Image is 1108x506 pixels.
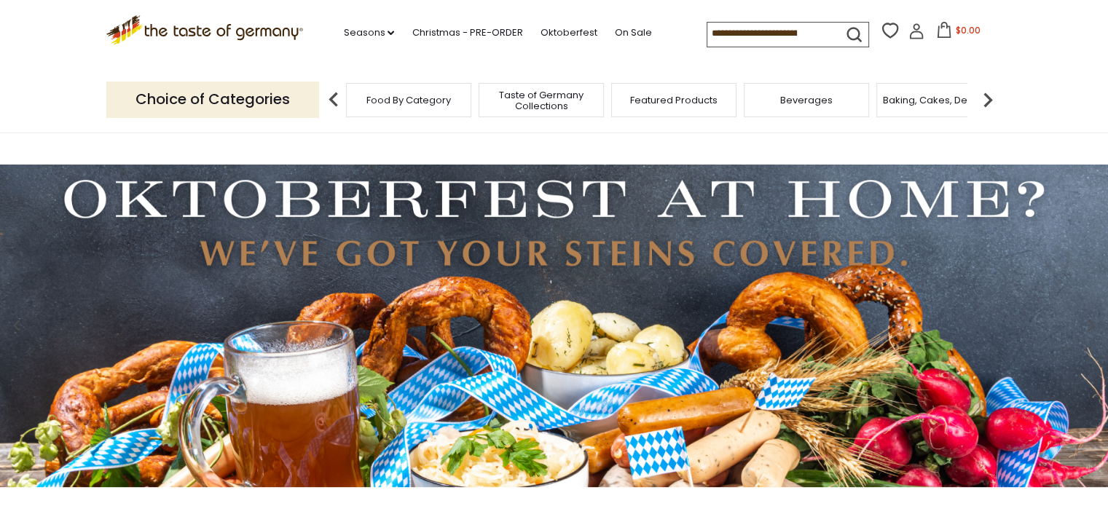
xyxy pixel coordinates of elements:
span: $0.00 [955,24,980,36]
a: Seasons [343,25,394,41]
a: Taste of Germany Collections [483,90,600,111]
img: next arrow [973,85,1002,114]
img: previous arrow [319,85,348,114]
a: On Sale [614,25,651,41]
button: $0.00 [927,22,989,44]
p: Choice of Categories [106,82,319,117]
a: Oktoberfest [540,25,597,41]
a: Food By Category [366,95,451,106]
a: Baking, Cakes, Desserts [883,95,996,106]
a: Christmas - PRE-ORDER [412,25,522,41]
a: Featured Products [630,95,718,106]
a: Beverages [780,95,833,106]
